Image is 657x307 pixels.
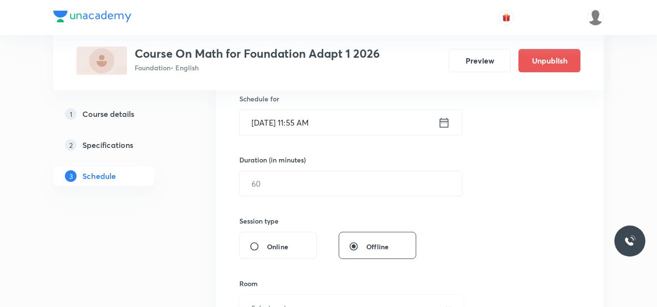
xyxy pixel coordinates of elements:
[499,10,514,25] button: avatar
[587,9,604,26] img: Saniya Tarannum
[518,49,580,72] button: Unpublish
[624,235,636,247] img: ttu
[65,108,77,120] p: 1
[53,11,131,25] a: Company Logo
[82,139,133,151] h5: Specifications
[366,242,389,252] span: Offline
[53,11,131,22] img: Company Logo
[65,170,77,182] p: 3
[82,108,134,120] h5: Course details
[53,104,185,124] a: 1Course details
[82,170,116,182] h5: Schedule
[65,139,77,151] p: 2
[135,47,380,61] h3: Course On Math for Foundation Adapt 1 2026
[239,94,457,104] h6: Schedule for
[53,135,185,155] a: 2Specifications
[239,216,279,226] h6: Session type
[239,155,306,165] h6: Duration (in minutes)
[77,47,127,75] img: EFB3273D-5886-4A80-829C-81B3D3EC3F49_plus.png
[449,49,511,72] button: Preview
[135,63,380,73] p: Foundation • English
[239,278,258,289] h6: Room
[502,13,511,22] img: avatar
[240,171,462,196] input: 60
[267,242,288,252] span: Online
